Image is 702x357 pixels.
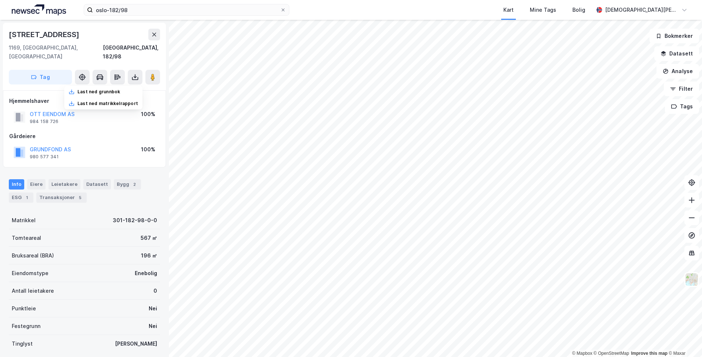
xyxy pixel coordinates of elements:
[48,179,80,190] div: Leietakere
[30,119,58,125] div: 984 158 726
[654,46,699,61] button: Datasett
[113,216,157,225] div: 301-182-98-0-0
[141,234,157,242] div: 567 ㎡
[9,132,160,141] div: Gårdeiere
[115,339,157,348] div: [PERSON_NAME]
[665,99,699,114] button: Tags
[77,89,120,95] div: Last ned grunnbok
[141,145,155,154] div: 100%
[12,234,41,242] div: Tomteareal
[76,194,84,201] div: 5
[153,286,157,295] div: 0
[114,179,141,190] div: Bygg
[36,192,87,203] div: Transaksjoner
[12,216,36,225] div: Matrikkel
[572,6,585,14] div: Bolig
[149,304,157,313] div: Nei
[9,29,81,40] div: [STREET_ADDRESS]
[141,251,157,260] div: 196 ㎡
[503,6,514,14] div: Kart
[649,29,699,43] button: Bokmerker
[594,351,629,356] a: OpenStreetMap
[656,64,699,79] button: Analyse
[12,304,36,313] div: Punktleie
[77,101,138,107] div: Last ned matrikkelrapport
[12,269,48,278] div: Eiendomstype
[149,322,157,331] div: Nei
[131,181,138,188] div: 2
[9,43,103,61] div: 1169, [GEOGRAPHIC_DATA], [GEOGRAPHIC_DATA]
[12,339,33,348] div: Tinglyst
[27,179,46,190] div: Eiere
[12,286,54,295] div: Antall leietakere
[530,6,556,14] div: Mine Tags
[631,351,667,356] a: Improve this map
[12,4,66,15] img: logo.a4113a55bc3d86da70a041830d287a7e.svg
[665,322,702,357] div: Kontrollprogram for chat
[12,322,40,331] div: Festegrunn
[30,154,59,160] div: 980 577 341
[665,322,702,357] iframe: Chat Widget
[23,194,30,201] div: 1
[83,179,111,190] div: Datasett
[135,269,157,278] div: Enebolig
[605,6,679,14] div: [DEMOGRAPHIC_DATA][PERSON_NAME]
[664,82,699,96] button: Filter
[9,192,33,203] div: ESG
[572,351,592,356] a: Mapbox
[103,43,160,61] div: [GEOGRAPHIC_DATA], 182/98
[12,251,54,260] div: Bruksareal (BRA)
[141,110,155,119] div: 100%
[685,273,699,286] img: Z
[9,179,24,190] div: Info
[93,4,280,15] input: Søk på adresse, matrikkel, gårdeiere, leietakere eller personer
[9,97,160,105] div: Hjemmelshaver
[9,70,72,84] button: Tag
